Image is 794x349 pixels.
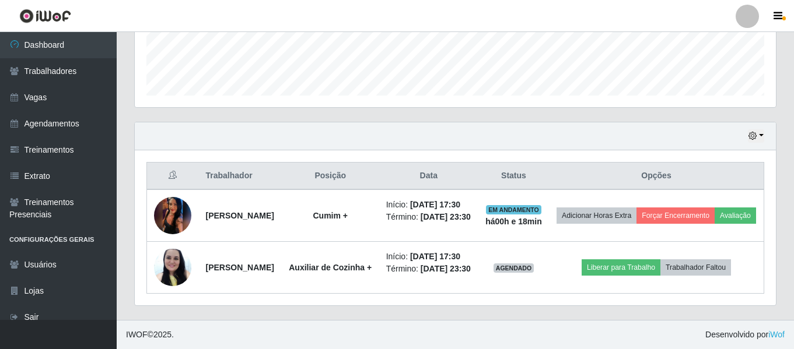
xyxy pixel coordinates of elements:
[19,9,71,23] img: CoreUI Logo
[154,242,191,292] img: 1722943902453.jpeg
[582,259,660,276] button: Liberar para Trabalho
[410,252,460,261] time: [DATE] 17:30
[386,211,471,223] li: Término:
[485,217,542,226] strong: há 00 h e 18 min
[636,207,715,224] button: Forçar Encerramento
[379,163,478,190] th: Data
[421,264,471,273] time: [DATE] 23:30
[768,330,785,339] a: iWof
[126,330,148,339] span: IWOF
[386,251,471,263] li: Início:
[386,263,471,275] li: Término:
[421,212,471,221] time: [DATE] 23:30
[126,329,174,341] span: © 2025 .
[549,163,764,190] th: Opções
[705,329,785,341] span: Desenvolvido por
[557,207,636,224] button: Adicionar Horas Extra
[478,163,549,190] th: Status
[206,263,274,272] strong: [PERSON_NAME]
[289,263,372,272] strong: Auxiliar de Cozinha +
[154,174,191,257] img: 1745291755814.jpeg
[313,211,348,220] strong: Cumim +
[206,211,274,220] strong: [PERSON_NAME]
[715,207,756,224] button: Avaliação
[386,199,471,211] li: Início:
[660,259,731,276] button: Trabalhador Faltou
[410,200,460,209] time: [DATE] 17:30
[282,163,379,190] th: Posição
[494,263,534,273] span: AGENDADO
[486,205,541,214] span: EM ANDAMENTO
[199,163,282,190] th: Trabalhador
